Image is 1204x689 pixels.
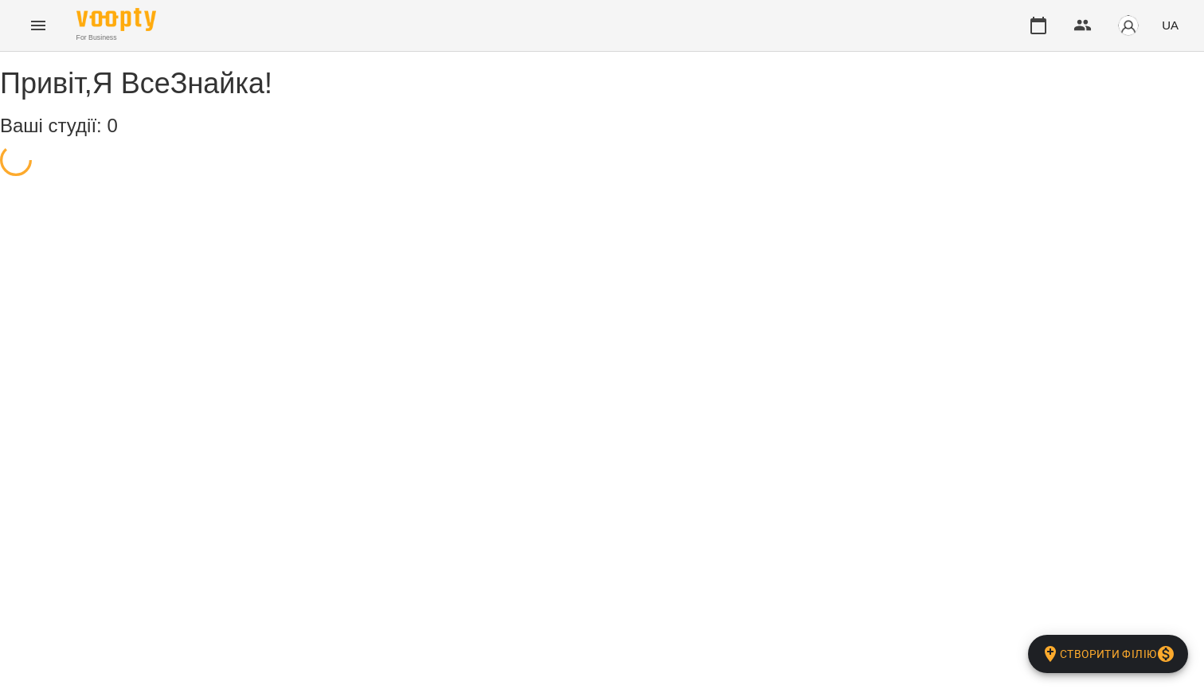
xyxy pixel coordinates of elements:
button: Menu [19,6,57,45]
span: UA [1162,17,1179,33]
span: For Business [76,33,156,43]
span: 0 [107,115,117,136]
img: avatar_s.png [1117,14,1139,37]
img: Voopty Logo [76,8,156,31]
button: UA [1155,10,1185,40]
